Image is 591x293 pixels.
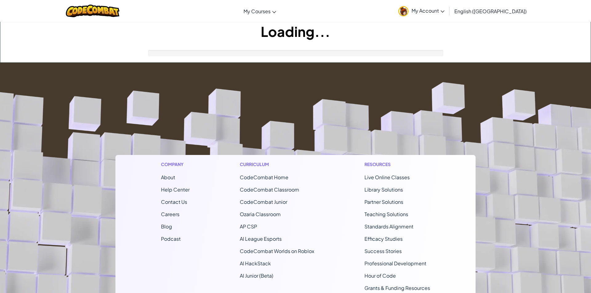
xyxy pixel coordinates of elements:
[364,199,403,205] a: Partner Solutions
[161,236,181,242] a: Podcast
[161,186,190,193] a: Help Center
[398,6,408,16] img: avatar
[364,223,413,230] a: Standards Alignment
[451,3,530,19] a: English ([GEOGRAPHIC_DATA])
[364,174,410,180] a: Live Online Classes
[364,211,408,217] a: Teaching Solutions
[240,236,282,242] a: AI League Esports
[240,3,279,19] a: My Courses
[0,22,591,41] h1: Loading...
[243,8,271,14] span: My Courses
[395,1,448,21] a: My Account
[454,8,527,14] span: English ([GEOGRAPHIC_DATA])
[161,161,190,168] h1: Company
[240,199,287,205] a: CodeCombat Junior
[161,223,172,230] a: Blog
[412,7,444,14] span: My Account
[364,186,403,193] a: Library Solutions
[240,186,299,193] a: CodeCombat Classroom
[364,272,396,279] a: Hour of Code
[240,248,314,254] a: CodeCombat Worlds on Roblox
[240,174,288,180] span: CodeCombat Home
[364,236,403,242] a: Efficacy Studies
[66,5,120,17] img: CodeCombat logo
[161,174,175,180] a: About
[240,211,281,217] a: Ozaria Classroom
[240,260,271,267] a: AI HackStack
[240,161,314,168] h1: Curriculum
[364,161,430,168] h1: Resources
[240,223,257,230] a: AP CSP
[364,248,402,254] a: Success Stories
[364,260,426,267] a: Professional Development
[364,285,430,291] a: Grants & Funding Resources
[161,199,187,205] span: Contact Us
[161,211,179,217] a: Careers
[240,272,273,279] a: AI Junior (Beta)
